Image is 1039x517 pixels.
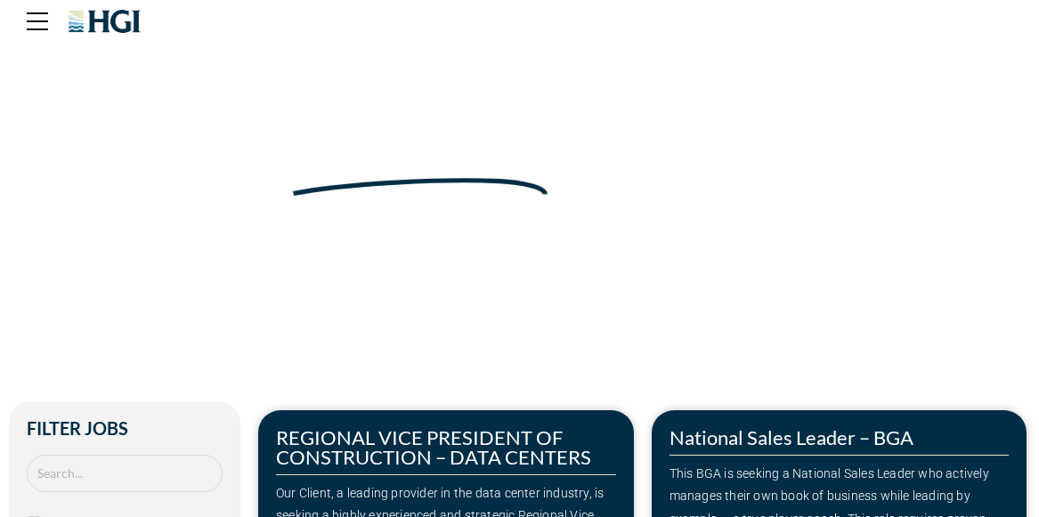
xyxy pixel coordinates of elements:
span: » [21,211,93,229]
span: Next Move [289,128,551,187]
a: REGIONAL VICE PRESIDENT OF CONSTRUCTION – DATA CENTERS [276,425,591,469]
a: Home [21,211,59,229]
h2: Filter Jobs [27,419,223,437]
span: Make Your [21,125,279,190]
span: Jobs [65,211,93,229]
a: National Sales Leader – BGA [670,425,913,449]
input: Search Job [27,455,223,491]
